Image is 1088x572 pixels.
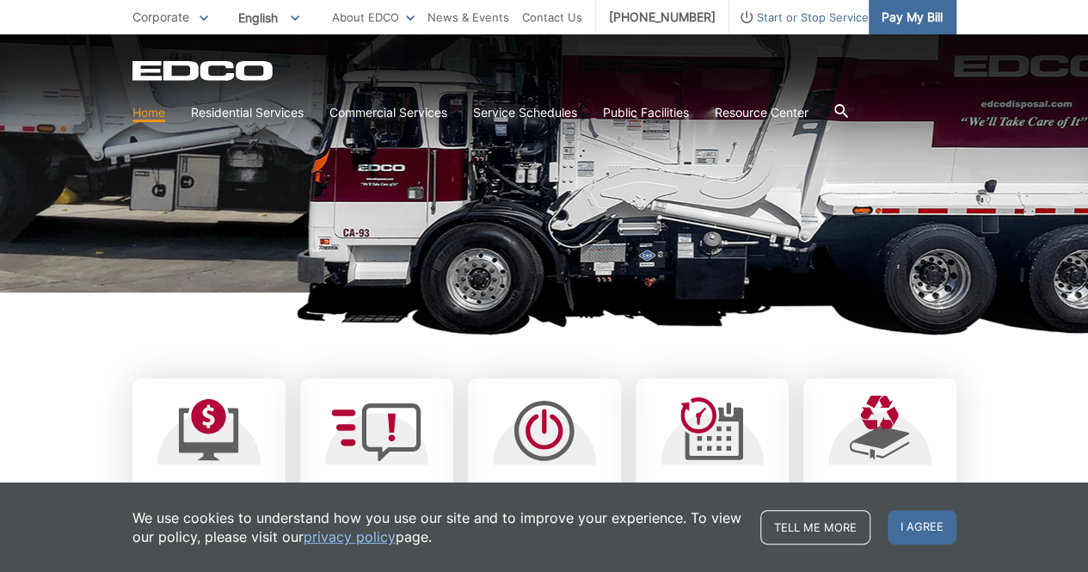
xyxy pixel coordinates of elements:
a: privacy policy [304,527,396,546]
span: English [225,3,312,32]
span: Pay My Bill [882,8,943,27]
span: I agree [888,510,956,544]
a: Public Facilities [603,103,689,122]
h2: Make a Request [313,482,440,501]
h2: Service Schedules [648,482,776,520]
a: News & Events [427,8,509,27]
a: About EDCO [332,8,415,27]
h2: Recycling Guide [816,482,944,501]
a: Contact Us [522,8,582,27]
h2: Start or Stop Service [481,482,608,520]
a: Home [132,103,165,122]
h2: Pay Your Bill [145,482,273,501]
a: Tell me more [760,510,870,544]
p: We use cookies to understand how you use our site and to improve your experience. To view our pol... [132,508,743,546]
a: EDCD logo. Return to the homepage. [132,60,275,81]
a: Commercial Services [329,103,447,122]
a: Resource Center [715,103,808,122]
a: Service Schedules [473,103,577,122]
span: Corporate [132,9,189,24]
a: Residential Services [191,103,304,122]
